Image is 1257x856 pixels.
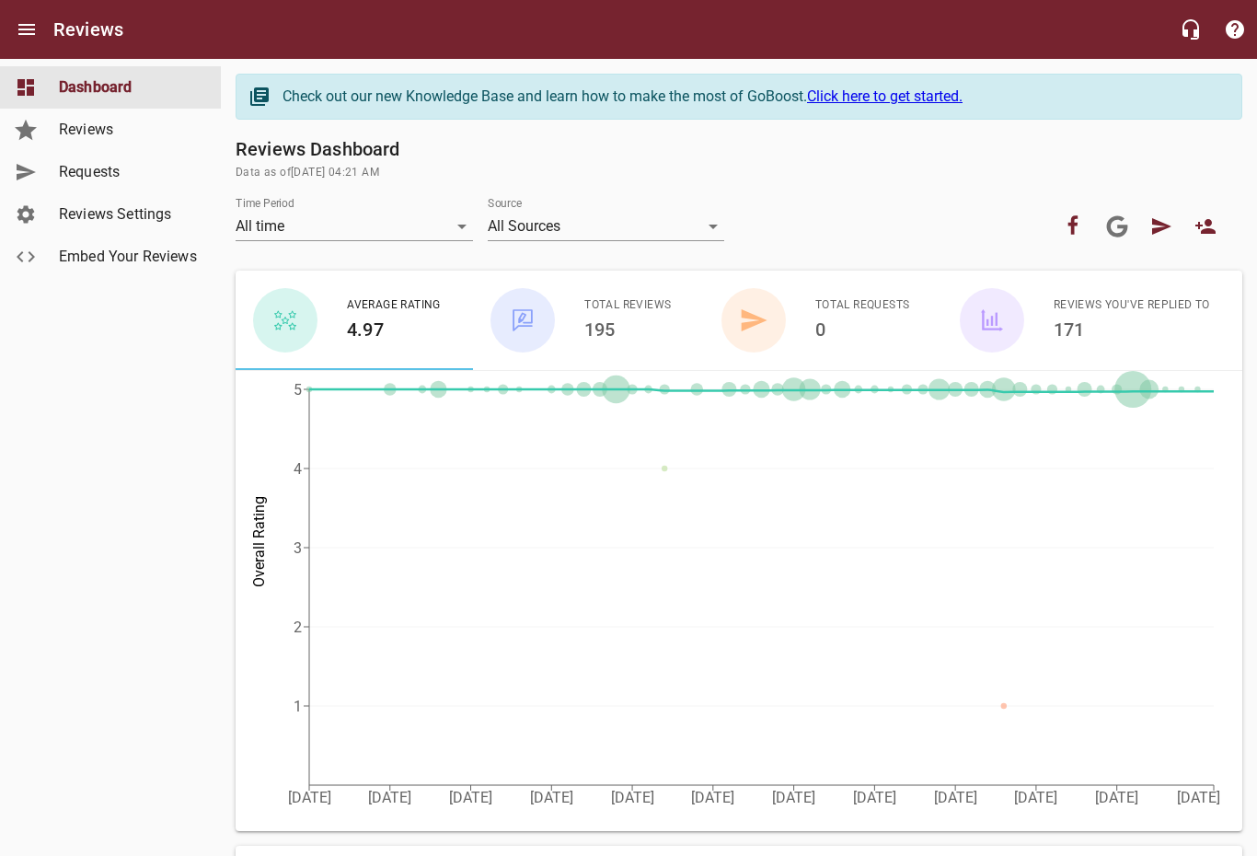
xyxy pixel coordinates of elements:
tspan: [DATE] [772,789,815,806]
h6: 195 [584,315,671,344]
div: All time [236,212,473,241]
tspan: [DATE] [288,789,331,806]
button: Your Facebook account is connected [1051,204,1095,249]
a: Click here to get started. [807,87,963,105]
span: Requests [59,161,199,183]
tspan: [DATE] [1095,789,1138,806]
label: Time Period [236,198,294,209]
span: Reviews Settings [59,203,199,226]
div: Check out our new Knowledge Base and learn how to make the most of GoBoost. [283,86,1223,108]
h6: Reviews [53,15,123,44]
span: Average Rating [347,296,441,315]
span: Total Reviews [584,296,671,315]
div: All Sources [488,212,725,241]
tspan: [DATE] [368,789,411,806]
tspan: [DATE] [853,789,896,806]
button: Open drawer [5,7,49,52]
span: Embed Your Reviews [59,246,199,268]
tspan: 1 [294,698,302,715]
h6: 0 [815,315,910,344]
tspan: [DATE] [691,789,734,806]
span: Reviews [59,119,199,141]
h6: Reviews Dashboard [236,134,1242,164]
tspan: [DATE] [611,789,654,806]
h6: 171 [1054,315,1210,344]
span: Total Requests [815,296,910,315]
button: Live Chat [1169,7,1213,52]
label: Source [488,198,522,209]
tspan: [DATE] [449,789,492,806]
tspan: 2 [294,619,302,636]
tspan: 4 [294,460,302,478]
tspan: 5 [294,381,302,399]
tspan: [DATE] [1177,789,1220,806]
h6: 4.97 [347,315,441,344]
button: Support Portal [1213,7,1257,52]
tspan: Overall Rating [250,496,268,587]
a: Request Review [1139,204,1183,249]
tspan: [DATE] [530,789,573,806]
span: Dashboard [59,76,199,98]
tspan: 3 [294,539,302,557]
a: Connect your Google account [1095,204,1139,249]
span: Reviews You've Replied To [1054,296,1210,315]
tspan: [DATE] [1014,789,1057,806]
tspan: [DATE] [934,789,977,806]
span: Data as of [DATE] 04:21 AM [236,164,1242,182]
a: New User [1183,204,1228,249]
